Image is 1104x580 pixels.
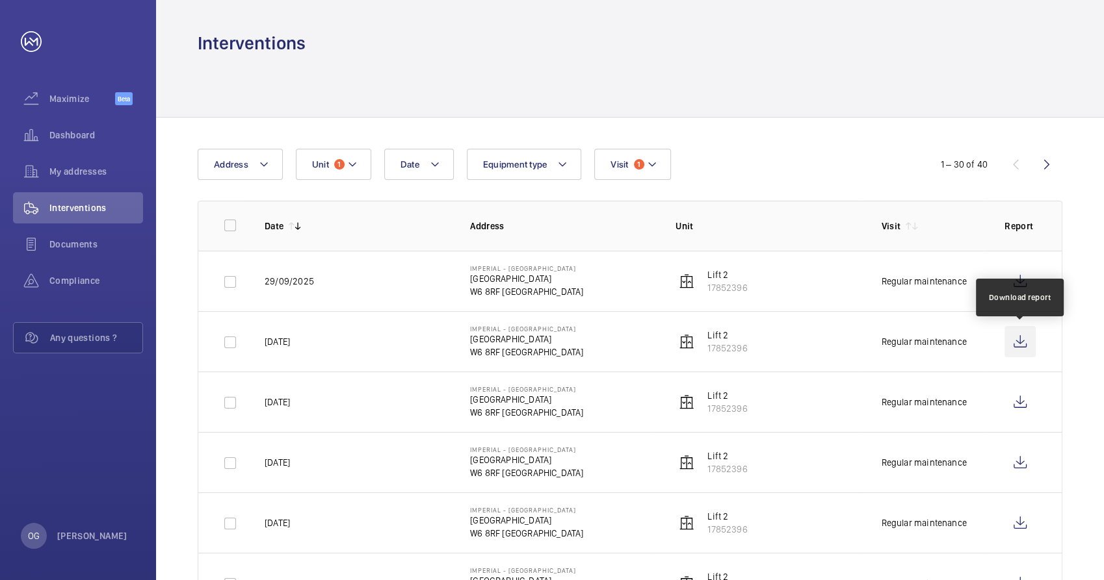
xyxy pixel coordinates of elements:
[707,342,747,355] p: 17852396
[989,292,1051,303] div: Download report
[470,393,583,406] p: [GEOGRAPHIC_DATA]
[881,275,966,288] div: Regular maintenance
[470,346,583,359] p: W6 8RF [GEOGRAPHIC_DATA]
[881,396,966,409] div: Regular maintenance
[679,273,694,289] img: elevator.svg
[198,31,306,55] h1: Interventions
[470,466,583,479] p: W6 8RF [GEOGRAPHIC_DATA]
[707,389,747,402] p: Lift 2
[679,394,694,410] img: elevator.svg
[265,396,290,409] p: [DATE]
[1005,220,1036,233] p: Report
[679,455,694,470] img: elevator.svg
[470,453,583,466] p: [GEOGRAPHIC_DATA]
[470,514,583,527] p: [GEOGRAPHIC_DATA]
[881,456,966,469] div: Regular maintenance
[57,529,127,542] p: [PERSON_NAME]
[707,268,747,281] p: Lift 2
[28,529,40,542] p: OG
[881,220,900,233] p: Visit
[401,159,419,170] span: Date
[265,516,290,529] p: [DATE]
[214,159,248,170] span: Address
[470,406,583,419] p: W6 8RF [GEOGRAPHIC_DATA]
[707,281,747,294] p: 17852396
[115,92,133,105] span: Beta
[470,220,655,233] p: Address
[470,264,583,272] p: Imperial - [GEOGRAPHIC_DATA]
[470,333,583,346] p: [GEOGRAPHIC_DATA]
[49,201,143,214] span: Interventions
[467,149,582,180] button: Equipment type
[470,566,583,574] p: Imperial - [GEOGRAPHIC_DATA]
[470,285,583,298] p: W6 8RF [GEOGRAPHIC_DATA]
[707,510,747,523] p: Lift 2
[198,149,283,180] button: Address
[49,129,143,142] span: Dashboard
[49,274,143,287] span: Compliance
[679,334,694,349] img: elevator.svg
[265,456,290,469] p: [DATE]
[265,335,290,348] p: [DATE]
[334,159,345,170] span: 1
[881,335,966,348] div: Regular maintenance
[50,331,142,344] span: Any questions ?
[470,385,583,393] p: Imperial - [GEOGRAPHIC_DATA]
[483,159,547,170] span: Equipment type
[707,523,747,536] p: 17852396
[707,462,747,475] p: 17852396
[707,329,747,342] p: Lift 2
[611,159,628,170] span: Visit
[470,325,583,333] p: Imperial - [GEOGRAPHIC_DATA]
[470,446,583,453] p: Imperial - [GEOGRAPHIC_DATA]
[296,149,371,180] button: Unit1
[470,527,583,540] p: W6 8RF [GEOGRAPHIC_DATA]
[881,516,966,529] div: Regular maintenance
[679,515,694,531] img: elevator.svg
[265,220,283,233] p: Date
[384,149,454,180] button: Date
[265,275,314,288] p: 29/09/2025
[676,220,860,233] p: Unit
[634,159,644,170] span: 1
[707,402,747,415] p: 17852396
[312,159,329,170] span: Unit
[49,92,115,105] span: Maximize
[594,149,670,180] button: Visit1
[470,272,583,285] p: [GEOGRAPHIC_DATA]
[707,449,747,462] p: Lift 2
[470,506,583,514] p: Imperial - [GEOGRAPHIC_DATA]
[49,165,143,178] span: My addresses
[49,238,143,251] span: Documents
[941,158,988,171] div: 1 – 30 of 40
